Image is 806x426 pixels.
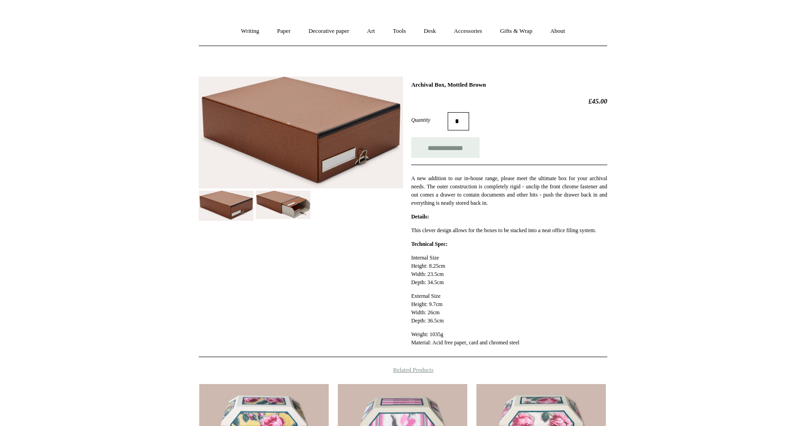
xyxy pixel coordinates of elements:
a: Paper [269,19,299,43]
strong: Details: [411,213,429,220]
p: A new addition to our in-house range, please meet the ultimate box for your archival needs. The o... [411,174,607,207]
a: Tools [385,19,414,43]
a: Art [359,19,383,43]
strong: Technical Spec: [411,241,448,247]
p: This clever design allows for the boxes to be stacked into a neat office filing system. [411,226,607,234]
img: Archival Box, Mottled Brown [199,191,253,221]
img: Archival Box, Mottled Brown [199,77,403,189]
p: Weight: 1035g Material: Acid free paper, card and chromed steel [411,330,607,347]
h1: Archival Box, Mottled Brown [411,81,607,88]
p: Internal Size Height: 8.25cm Width: 23.5cm Depth: 34.5cm [411,254,607,286]
a: Desk [416,19,444,43]
a: Decorative paper [300,19,357,43]
p: External Size Height: 9.7cm Width: 26cm Depth: 36.5cm [411,292,607,325]
h2: £45.00 [411,97,607,105]
a: Accessories [446,19,491,43]
h4: Related Products [175,366,631,374]
a: Writing [233,19,268,43]
img: Archival Box, Mottled Brown [256,191,310,219]
label: Quantity [411,116,448,124]
a: Gifts & Wrap [492,19,541,43]
a: About [542,19,573,43]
